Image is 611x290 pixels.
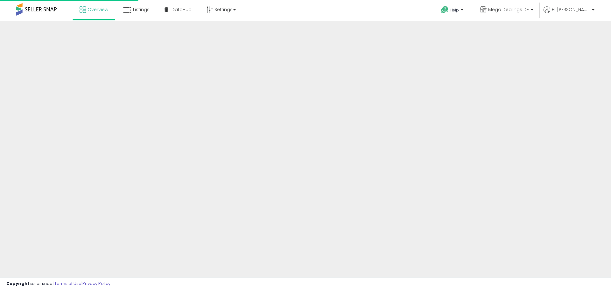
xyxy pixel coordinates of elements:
[6,281,110,287] div: seller snap | |
[450,7,459,13] span: Help
[552,6,590,13] span: Hi [PERSON_NAME]
[441,6,449,14] i: Get Help
[88,6,108,13] span: Overview
[82,280,110,286] a: Privacy Policy
[436,1,470,21] a: Help
[172,6,192,13] span: DataHub
[488,6,529,13] span: Mega Dealings DE
[6,280,30,286] strong: Copyright
[133,6,150,13] span: Listings
[544,6,594,21] a: Hi [PERSON_NAME]
[54,280,81,286] a: Terms of Use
